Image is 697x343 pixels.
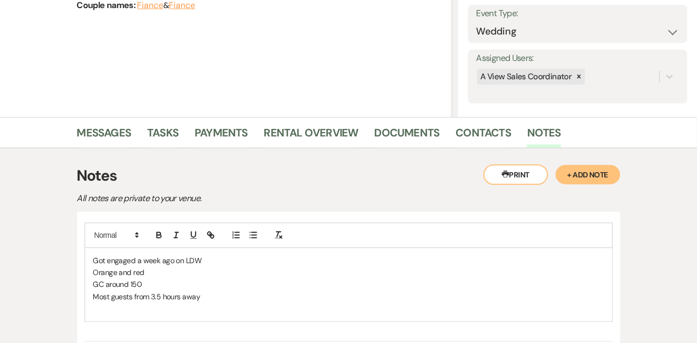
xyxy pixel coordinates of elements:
a: Messages [77,124,132,148]
a: Payments [195,124,248,148]
button: + Add Note [556,165,620,184]
p: All notes are private to your venue. [77,191,454,205]
a: Contacts [456,124,512,148]
button: Fiance [137,1,164,10]
p: Most guests from 3.5 hours away [93,291,604,303]
a: Tasks [147,124,178,148]
label: Event Type: [476,6,679,22]
button: Print [484,164,548,185]
h3: Notes [77,164,620,187]
a: Rental Overview [264,124,358,148]
a: Documents [375,124,440,148]
p: Orange and red [93,266,604,278]
div: A View Sales Coordinator [477,69,573,85]
p: GC around 150 [93,278,604,290]
label: Assigned Users: [476,51,679,66]
a: Notes [527,124,561,148]
button: Fiance [169,1,195,10]
p: Got engaged a week ago on LDW [93,255,604,266]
